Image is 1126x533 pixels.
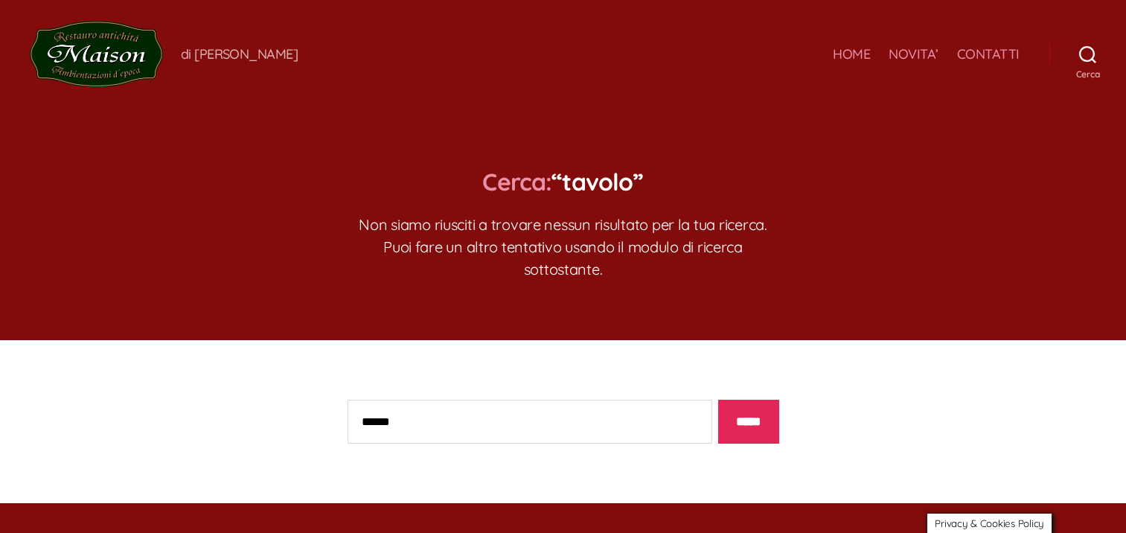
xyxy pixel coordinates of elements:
nav: Orizzontale [833,46,1020,63]
img: MAISON [30,21,163,88]
a: NOVITA’ [889,46,938,63]
a: HOME [833,46,870,63]
span: Privacy & Cookies Policy [935,517,1044,529]
p: Non siamo riusciti a trovare nessun risultato per la tua ricerca. Puoi fare un altro tentativo us... [348,214,779,281]
div: di [PERSON_NAME] [181,45,298,63]
a: CONTATTI [957,46,1020,63]
form: cerca ancora [342,400,779,450]
button: Cerca [1049,38,1126,71]
h1: “tavolo” [191,168,935,195]
span: Cerca: [482,167,551,197]
span: Cerca [1049,68,1126,80]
